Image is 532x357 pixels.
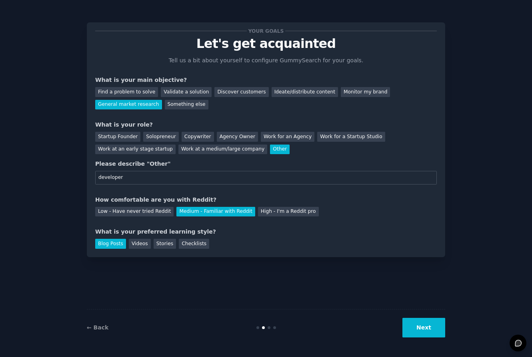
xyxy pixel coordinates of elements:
div: Find a problem to solve [95,87,158,97]
div: Validate a solution [161,87,212,97]
div: Medium - Familiar with Reddit [176,207,255,217]
div: Ideate/distribute content [272,87,338,97]
div: High - I'm a Reddit pro [258,207,319,217]
div: What is your preferred learning style? [95,228,437,236]
div: Copywriter [182,132,214,142]
div: What is your main objective? [95,76,437,84]
p: Tell us a bit about yourself to configure GummySearch for your goals. [165,56,367,65]
div: Discover customers [214,87,268,97]
div: Work at an early stage startup [95,145,176,155]
div: Low - Have never tried Reddit [95,207,174,217]
p: Let's get acquainted [95,37,437,51]
div: Work for an Agency [261,132,314,142]
a: ← Back [87,324,108,331]
div: Monitor my brand [341,87,390,97]
button: Next [402,318,445,337]
div: Videos [129,239,151,249]
div: Startup Founder [95,132,140,142]
div: Something else [165,100,208,110]
div: Stories [154,239,176,249]
div: Please describe "Other" [95,160,437,168]
span: Your goals [247,27,285,35]
div: Agency Owner [217,132,258,142]
div: Work for a Startup Studio [317,132,385,142]
div: Work at a medium/large company [178,145,267,155]
div: Blog Posts [95,239,126,249]
div: Other [270,145,290,155]
div: General market research [95,100,162,110]
input: Your role [95,171,437,184]
div: How comfortable are you with Reddit? [95,196,437,204]
div: Solopreneur [143,132,178,142]
div: What is your role? [95,121,437,129]
div: Checklists [179,239,209,249]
